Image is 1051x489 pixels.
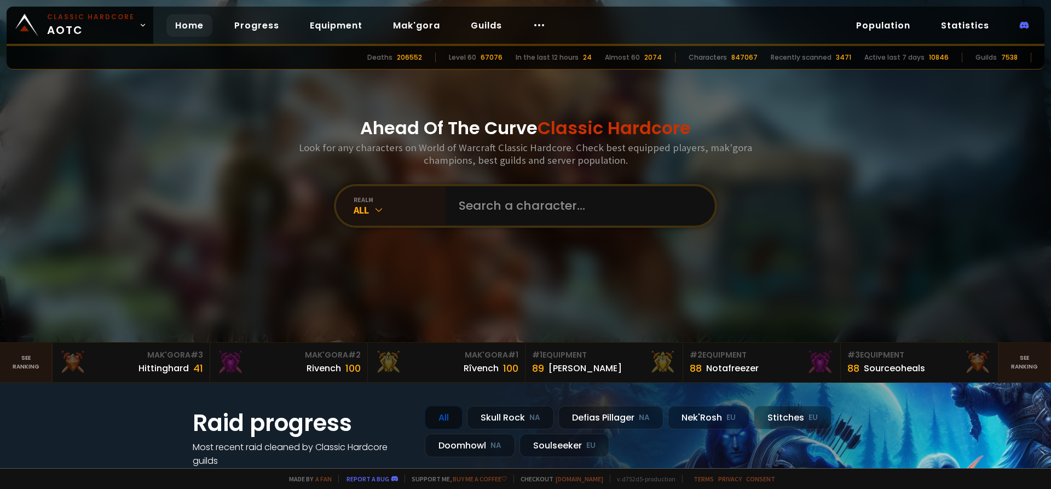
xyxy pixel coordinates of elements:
[690,349,702,360] span: # 2
[975,53,997,62] div: Guilds
[731,53,758,62] div: 847067
[558,406,663,429] div: Defias Pillager
[513,475,603,483] span: Checkout
[193,361,203,376] div: 41
[556,475,603,483] a: [DOMAIN_NAME]
[508,349,518,360] span: # 1
[841,343,998,382] a: #3Equipment88Sourceoheals
[847,361,859,376] div: 88
[59,349,203,361] div: Mak'Gora
[453,475,507,483] a: Buy me a coffee
[847,14,919,37] a: Population
[525,343,683,382] a: #1Equipment89[PERSON_NAME]
[368,343,525,382] a: Mak'Gora#1Rîvench100
[726,412,736,423] small: EU
[998,343,1051,382] a: Seeranking
[548,361,622,375] div: [PERSON_NAME]
[718,475,742,483] a: Privacy
[694,475,714,483] a: Terms
[644,53,662,62] div: 2074
[586,440,596,451] small: EU
[307,361,341,375] div: Rivench
[345,361,361,376] div: 100
[706,361,759,375] div: Notafreezer
[348,349,361,360] span: # 2
[397,53,422,62] div: 206552
[690,349,834,361] div: Equipment
[462,14,511,37] a: Guilds
[771,53,831,62] div: Recently scanned
[809,412,818,423] small: EU
[47,12,135,22] small: Classic Hardcore
[53,343,210,382] a: Mak'Gora#3Hittinghard41
[354,204,446,216] div: All
[354,195,446,204] div: realm
[538,116,691,140] span: Classic Hardcore
[425,434,515,457] div: Doomhowl
[347,475,389,483] a: Report a bug
[847,349,860,360] span: # 3
[932,14,998,37] a: Statistics
[529,412,540,423] small: NA
[754,406,831,429] div: Stitches
[639,412,650,423] small: NA
[138,361,189,375] div: Hittinghard
[301,14,371,37] a: Equipment
[583,53,592,62] div: 24
[210,343,368,382] a: Mak'Gora#2Rivench100
[190,349,203,360] span: # 3
[315,475,332,483] a: a fan
[367,53,392,62] div: Deaths
[374,349,518,361] div: Mak'Gora
[847,349,991,361] div: Equipment
[452,186,702,226] input: Search a character...
[481,53,503,62] div: 67076
[532,361,544,376] div: 89
[864,53,925,62] div: Active last 7 days
[193,440,412,468] h4: Most recent raid cleaned by Classic Hardcore guilds
[405,475,507,483] span: Support me,
[668,406,749,429] div: Nek'Rosh
[193,406,412,440] h1: Raid progress
[683,343,841,382] a: #2Equipment88Notafreezer
[294,141,757,166] h3: Look for any characters on World of Warcraft Classic Hardcore. Check best equipped players, mak'g...
[360,115,691,141] h1: Ahead Of The Curve
[1001,53,1018,62] div: 7538
[467,406,554,429] div: Skull Rock
[864,361,925,375] div: Sourceoheals
[464,361,499,375] div: Rîvench
[689,53,727,62] div: Characters
[690,361,702,376] div: 88
[532,349,676,361] div: Equipment
[384,14,449,37] a: Mak'gora
[490,440,501,451] small: NA
[217,349,361,361] div: Mak'Gora
[605,53,640,62] div: Almost 60
[516,53,579,62] div: In the last 12 hours
[503,361,518,376] div: 100
[610,475,675,483] span: v. d752d5 - production
[425,406,463,429] div: All
[226,14,288,37] a: Progress
[746,475,775,483] a: Consent
[449,53,476,62] div: Level 60
[7,7,153,44] a: Classic HardcoreAOTC
[519,434,609,457] div: Soulseeker
[47,12,135,38] span: AOTC
[166,14,212,37] a: Home
[532,349,542,360] span: # 1
[282,475,332,483] span: Made by
[929,53,949,62] div: 10846
[836,53,851,62] div: 3471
